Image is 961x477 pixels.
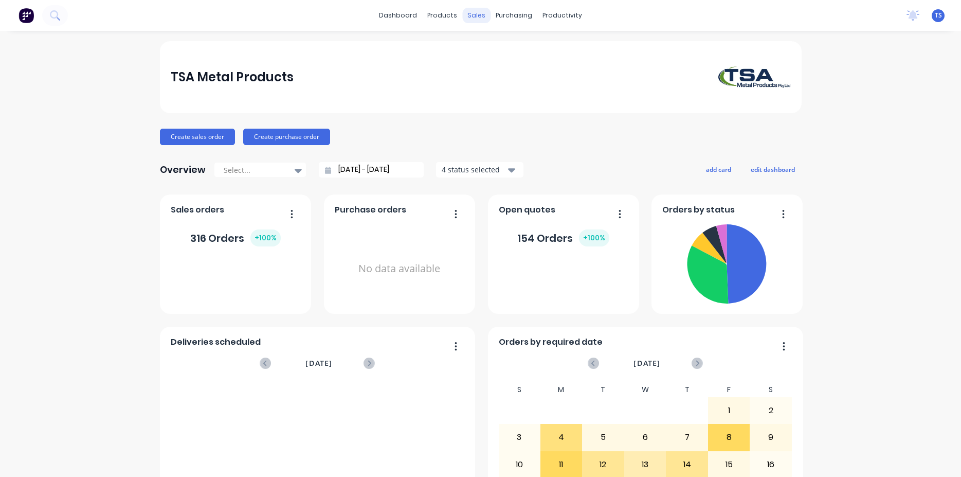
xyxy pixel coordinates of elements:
[499,204,555,216] span: Open quotes
[171,67,294,87] div: TSA Metal Products
[540,382,583,397] div: M
[750,425,791,450] div: 9
[537,8,587,23] div: productivity
[708,382,750,397] div: F
[171,204,224,216] span: Sales orders
[709,398,750,423] div: 1
[462,8,491,23] div: sales
[517,229,609,246] div: 154 Orders
[662,204,735,216] span: Orders by status
[422,8,462,23] div: products
[436,162,523,178] button: 4 status selected
[624,382,666,397] div: W
[699,163,738,176] button: add card
[666,382,708,397] div: T
[19,8,34,23] img: Factory
[718,66,790,88] img: TSA Metal Products
[160,160,206,180] div: Overview
[190,229,281,246] div: 316 Orders
[750,398,791,423] div: 2
[582,382,624,397] div: T
[491,8,537,23] div: purchasing
[498,382,540,397] div: S
[335,220,464,317] div: No data available
[243,129,330,145] button: Create purchase order
[374,8,422,23] a: dashboard
[744,163,802,176] button: edit dashboard
[541,425,582,450] div: 4
[709,425,750,450] div: 8
[335,204,406,216] span: Purchase orders
[579,229,609,246] div: + 100 %
[750,382,792,397] div: S
[499,425,540,450] div: 3
[633,358,660,369] span: [DATE]
[160,129,235,145] button: Create sales order
[625,425,666,450] div: 6
[305,358,332,369] span: [DATE]
[583,425,624,450] div: 5
[666,425,708,450] div: 7
[250,229,281,246] div: + 100 %
[935,11,942,20] span: TS
[442,164,506,175] div: 4 status selected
